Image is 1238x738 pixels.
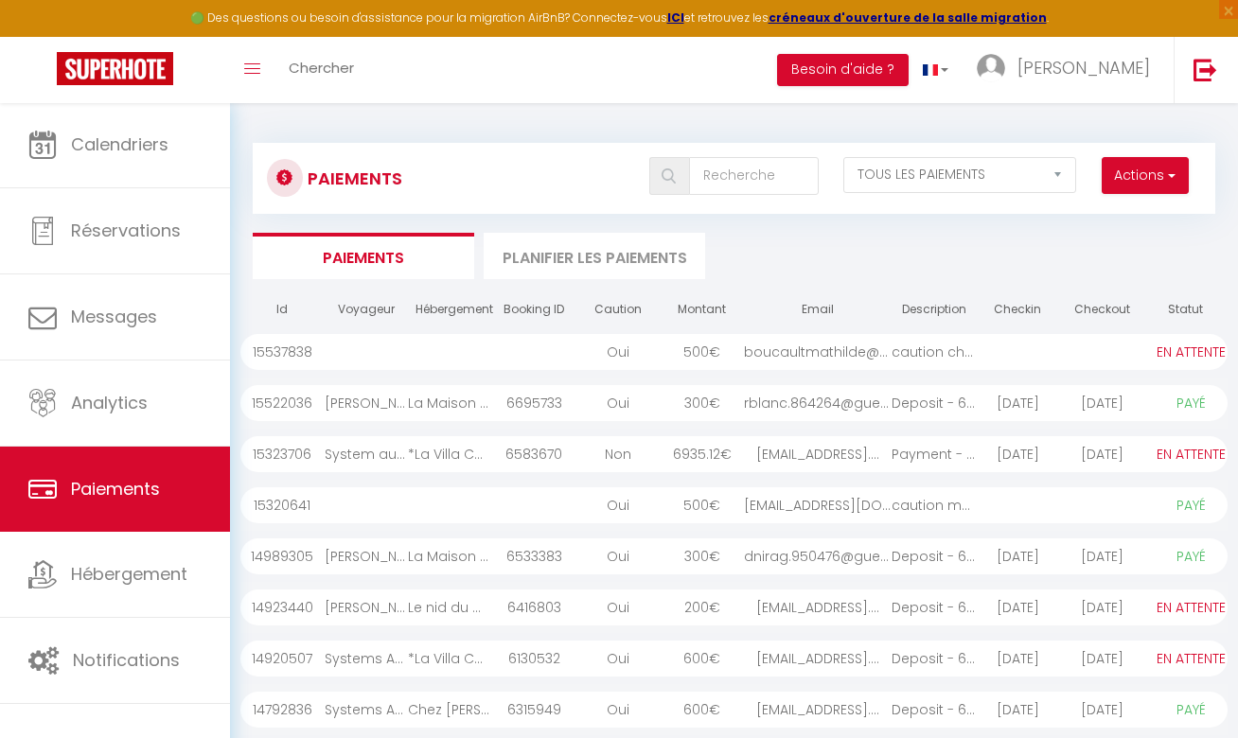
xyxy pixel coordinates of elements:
strong: ICI [667,9,684,26]
div: 6695733 [492,385,576,421]
div: 200 [660,589,744,625]
div: 14989305 [240,538,325,574]
div: Oui [576,589,661,625]
div: Systems Automation Technologis SAT EOOD [325,692,409,728]
div: [DATE] [1060,692,1144,728]
div: 600 [660,641,744,676]
div: System automation tchnologis /SAT/LTD VAT/TVA FR 10915188080 [325,436,409,472]
img: ... [977,54,1005,82]
div: [DATE] [1060,641,1144,676]
div: Deposit - 6533383 - ... [892,538,976,574]
div: [EMAIL_ADDRESS].... [744,436,892,472]
div: [PERSON_NAME] [325,385,409,421]
div: 500 [660,487,744,523]
span: Hébergement [71,562,187,586]
input: Recherche [689,157,818,195]
div: [DATE] [976,641,1060,676]
div: La Maison D'Oscar [408,385,492,421]
h3: Paiements [308,157,402,200]
div: Oui [576,385,661,421]
div: 6583670 [492,436,576,472]
div: 14792836 [240,692,325,728]
div: caution maison d'isa... [892,487,976,523]
span: € [720,445,732,464]
div: 300 [660,538,744,574]
div: 15537838 [240,334,325,370]
span: Calendriers [71,132,168,156]
div: Oui [576,334,661,370]
span: € [709,394,720,413]
div: [DATE] [1060,385,1144,421]
div: [EMAIL_ADDRESS].... [744,589,892,625]
div: Payment - 6583670 - ... [892,436,976,472]
div: Oui [576,487,661,523]
th: Booking ID [492,293,576,326]
div: rblanc.864264@guest.... [744,385,892,421]
div: Deposit - 6695733 - ... [892,385,976,421]
div: Chez [PERSON_NAME] a partager [408,692,492,728]
div: [EMAIL_ADDRESS].... [744,641,892,676]
div: 6935.12 [660,436,744,472]
div: [PERSON_NAME] NIRAGIRE [325,538,409,574]
div: 6533383 [492,538,576,574]
div: dnirag.950476@guest.... [744,538,892,574]
div: *La Villa Camille* vue sur la vallée du Thouet [408,436,492,472]
span: Analytics [71,391,148,414]
th: Email [744,293,892,326]
div: [DATE] [976,692,1060,728]
div: Systems Automation Technologis /SAT/ EOOD VAT No BG 121163425 [325,641,409,676]
li: Planifier les paiements [484,233,705,279]
div: caution chateau de l... [892,334,976,370]
a: ... [PERSON_NAME] [963,37,1174,103]
div: 600 [660,692,744,728]
span: Notifications [73,648,180,672]
div: boucaultmathilde@gma... [744,334,892,370]
th: Id [240,293,325,326]
th: Caution [576,293,661,326]
div: *La Villa Camille* vue sur la vallée du Thouet [408,641,492,676]
span: € [709,547,720,566]
div: Deposit - 6315949 - ... [892,692,976,728]
div: 14920507 [240,641,325,676]
div: 15323706 [240,436,325,472]
span: [PERSON_NAME] [1017,56,1150,79]
div: [DATE] [1060,589,1144,625]
th: Checkout [1060,293,1144,326]
div: [DATE] [976,436,1060,472]
th: Voyageur [325,293,409,326]
button: Besoin d'aide ? [777,54,909,86]
th: Montant [660,293,744,326]
span: Paiements [71,477,160,501]
th: Description [892,293,976,326]
div: Non [576,436,661,472]
th: Checkin [976,293,1060,326]
div: 15522036 [240,385,325,421]
span: € [709,649,720,668]
div: 6315949 [492,692,576,728]
a: créneaux d'ouverture de la salle migration [769,9,1047,26]
button: Actions [1102,157,1189,195]
div: [EMAIL_ADDRESS].... [744,692,892,728]
div: [DATE] [976,589,1060,625]
img: Super Booking [57,52,173,85]
th: Hébergement [408,293,492,326]
div: [DATE] [976,385,1060,421]
span: € [709,700,720,719]
span: Messages [71,305,157,328]
li: Paiements [253,233,474,279]
div: 14923440 [240,589,325,625]
div: 300 [660,385,744,421]
div: 15320641 [240,487,325,523]
img: logout [1194,58,1217,81]
span: € [709,343,720,361]
div: La Maison D'Oscar [408,538,492,574]
div: Deposit - 6130532 - ... [892,641,976,676]
span: € [709,598,720,617]
div: 500 [660,334,744,370]
div: Le nid du Guesclin [408,589,492,625]
div: [DATE] [1060,436,1144,472]
div: [DATE] [976,538,1060,574]
th: Statut [1143,293,1228,326]
div: Deposit - 6416803 - ... [892,589,976,625]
